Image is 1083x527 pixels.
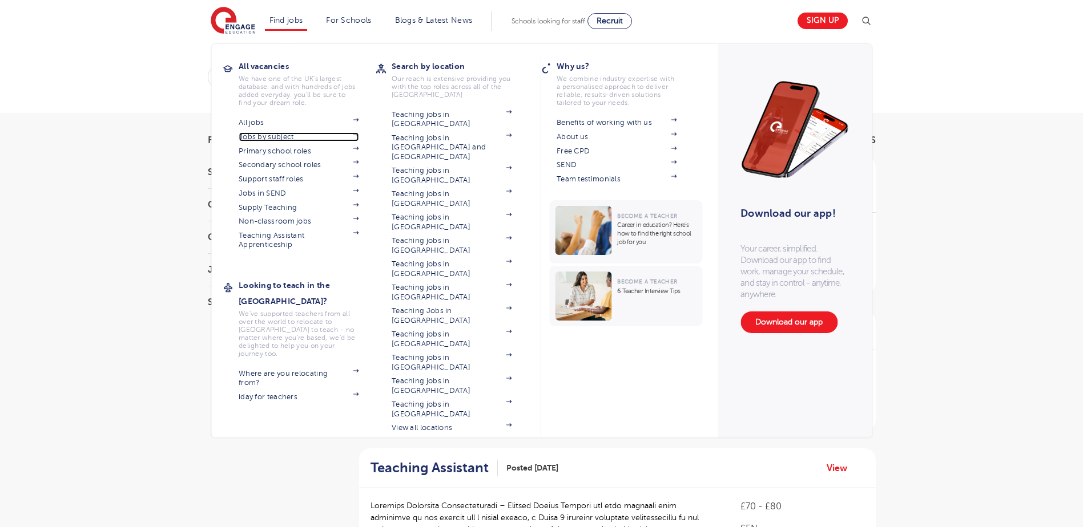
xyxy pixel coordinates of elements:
a: All vacanciesWe have one of the UK's largest database. and with hundreds of jobs added everyday. ... [239,58,376,107]
a: All jobs [239,118,359,127]
h3: All vacancies [239,58,376,74]
a: Team testimonials [557,175,677,184]
a: Search by locationOur reach is extensive providing you with the top roles across all of the [GEOG... [392,58,529,99]
span: Become a Teacher [617,213,677,219]
a: Teaching jobs in [GEOGRAPHIC_DATA] [392,213,512,232]
a: Teaching jobs in [GEOGRAPHIC_DATA] [392,330,512,348]
a: Free CPD [557,147,677,156]
h3: Search by location [392,58,529,74]
a: For Schools [326,16,371,25]
a: Download our app [740,311,838,333]
a: Teaching Assistant [371,460,498,476]
img: Engage Education [211,7,255,35]
span: Filters [208,136,242,145]
a: Sign up [798,13,848,29]
h3: Why us? [557,58,694,74]
div: Submit [208,64,750,90]
a: Find jobs [269,16,303,25]
a: Blogs & Latest News [395,16,473,25]
span: Recruit [597,17,623,25]
a: Teaching jobs in [GEOGRAPHIC_DATA] and [GEOGRAPHIC_DATA] [392,133,512,161]
p: Our reach is extensive providing you with the top roles across all of the [GEOGRAPHIC_DATA] [392,75,512,99]
h3: City [208,233,333,242]
p: £70 - £80 [740,500,864,513]
a: Teaching jobs in [GEOGRAPHIC_DATA] [392,376,512,395]
span: Schools looking for staff [512,17,585,25]
span: Posted [DATE] [506,462,558,474]
p: We have one of the UK's largest database. and with hundreds of jobs added everyday. you'll be sur... [239,75,359,107]
a: Teaching Jobs in [GEOGRAPHIC_DATA] [392,306,512,325]
a: Looking to teach in the [GEOGRAPHIC_DATA]?We've supported teachers from all over the world to rel... [239,277,376,358]
a: Why us?We combine industry expertise with a personalised approach to deliver reliable, results-dr... [557,58,694,107]
a: Teaching jobs in [GEOGRAPHIC_DATA] [392,189,512,208]
a: iday for teachers [239,392,359,402]
a: Support staff roles [239,175,359,184]
h2: Teaching Assistant [371,460,489,476]
a: SEND [557,160,677,169]
a: Teaching jobs in [GEOGRAPHIC_DATA] [392,166,512,185]
h3: County [208,200,333,209]
h3: Start Date [208,168,333,177]
a: Teaching jobs in [GEOGRAPHIC_DATA] [392,353,512,372]
h3: Looking to teach in the [GEOGRAPHIC_DATA]? [239,277,376,309]
a: Non-classroom jobs [239,217,359,226]
a: Teaching jobs in [GEOGRAPHIC_DATA] [392,283,512,302]
a: Where are you relocating from? [239,369,359,388]
p: Your career, simplified. Download our app to find work, manage your schedule, and stay in control... [740,243,849,300]
h3: Sector [208,298,333,307]
a: Recruit [587,13,632,29]
h3: Download our app! [740,201,844,226]
a: Teaching Assistant Apprenticeship [239,231,359,250]
a: Teaching jobs in [GEOGRAPHIC_DATA] [392,110,512,129]
a: Secondary school roles [239,160,359,169]
a: View all locations [392,423,512,432]
a: About us [557,132,677,141]
a: Teaching jobs in [GEOGRAPHIC_DATA] [392,400,512,419]
a: Benefits of working with us [557,118,677,127]
span: Become a Teacher [617,278,677,285]
a: Teaching jobs in [GEOGRAPHIC_DATA] [392,236,512,255]
a: Jobs by subject [239,132,359,141]
a: Primary school roles [239,147,359,156]
a: Jobs in SEND [239,189,359,198]
h3: Job Type [208,265,333,274]
a: Teaching jobs in [GEOGRAPHIC_DATA] [392,260,512,278]
a: Become a TeacherCareer in education? Here’s how to find the right school job for you [549,200,705,263]
p: We combine industry expertise with a personalised approach to deliver reliable, results-driven so... [557,75,677,107]
p: Career in education? Here’s how to find the right school job for you [617,221,696,246]
a: View [827,461,856,476]
a: Supply Teaching [239,203,359,212]
p: We've supported teachers from all over the world to relocate to [GEOGRAPHIC_DATA] to teach - no m... [239,310,359,358]
p: 6 Teacher Interview Tips [617,287,696,295]
a: Become a Teacher6 Teacher Interview Tips [549,266,705,326]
